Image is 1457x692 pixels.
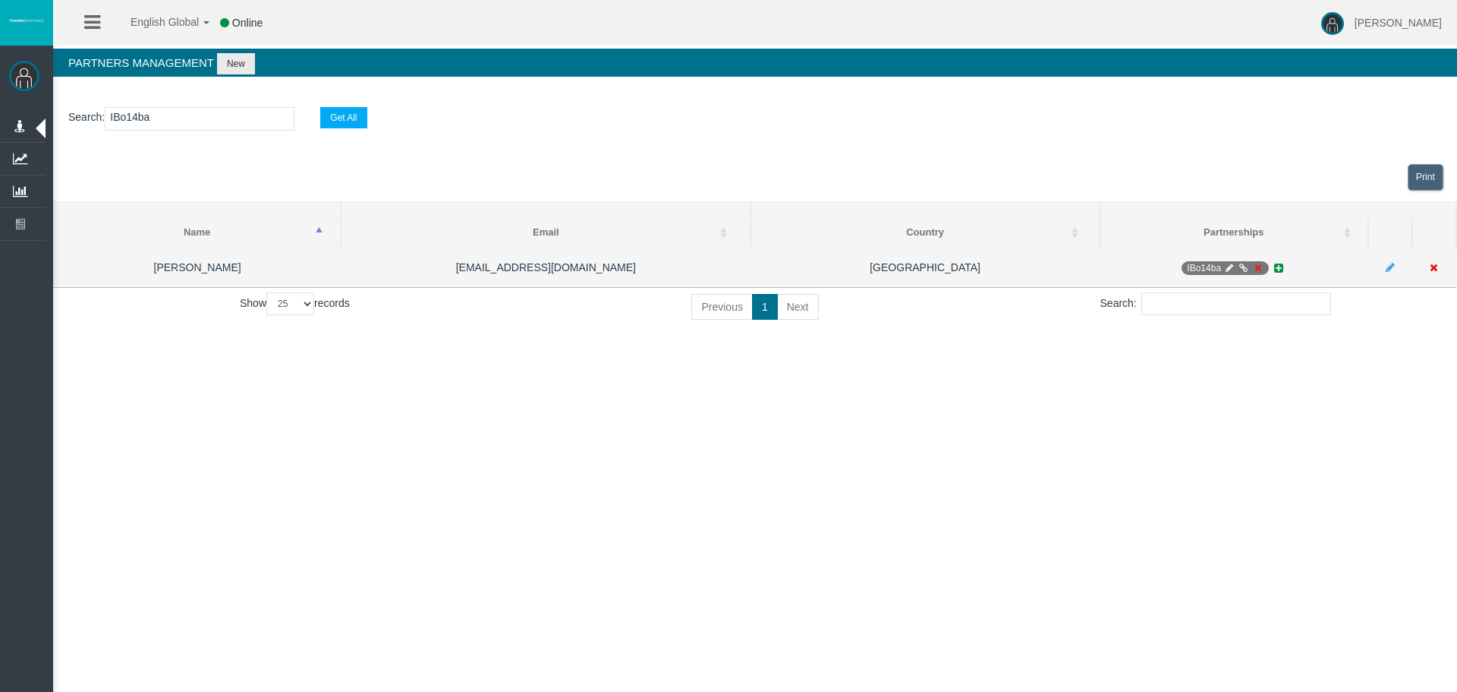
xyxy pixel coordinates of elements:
[217,53,255,74] button: New
[1100,292,1331,315] label: Search:
[1416,172,1435,182] span: Print
[751,218,1099,248] th: Country: activate to sort column ascending
[111,16,199,28] span: English Global
[341,218,751,248] th: Email: activate to sort column ascending
[54,248,341,287] td: [PERSON_NAME]
[1321,12,1344,35] img: user-image
[1272,263,1285,273] i: Add new Partnership
[691,294,752,320] a: Previous
[320,107,367,128] button: Get All
[1252,264,1263,273] i: Deactivate Partnership
[1355,17,1442,29] span: [PERSON_NAME]
[1223,264,1235,273] i: Manage Partnership
[751,248,1099,287] td: [GEOGRAPHIC_DATA]
[68,109,102,126] label: Search
[266,292,314,315] select: Showrecords
[1238,264,1249,273] i: Generate Direct Link
[341,248,751,287] td: [EMAIL_ADDRESS][DOMAIN_NAME]
[240,292,350,315] label: Show records
[232,17,263,29] span: Online
[1100,218,1368,248] th: Partnerships: activate to sort column ascending
[752,294,778,320] a: 1
[1141,292,1331,315] input: Search:
[8,17,46,24] img: logo.svg
[54,218,341,248] th: Name: activate to sort column descending
[777,294,819,320] a: Next
[1408,164,1443,191] a: View print view
[68,56,214,69] span: Partners Management
[1182,261,1269,275] span: IB
[68,107,1442,131] p: :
